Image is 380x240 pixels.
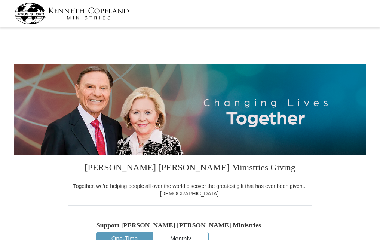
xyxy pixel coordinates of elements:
img: kcm-header-logo.svg [15,3,129,24]
h3: [PERSON_NAME] [PERSON_NAME] Ministries Giving [68,155,312,182]
div: Together, we're helping people all over the world discover the greatest gift that has ever been g... [68,182,312,197]
h5: Support [PERSON_NAME] [PERSON_NAME] Ministries [96,221,284,229]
